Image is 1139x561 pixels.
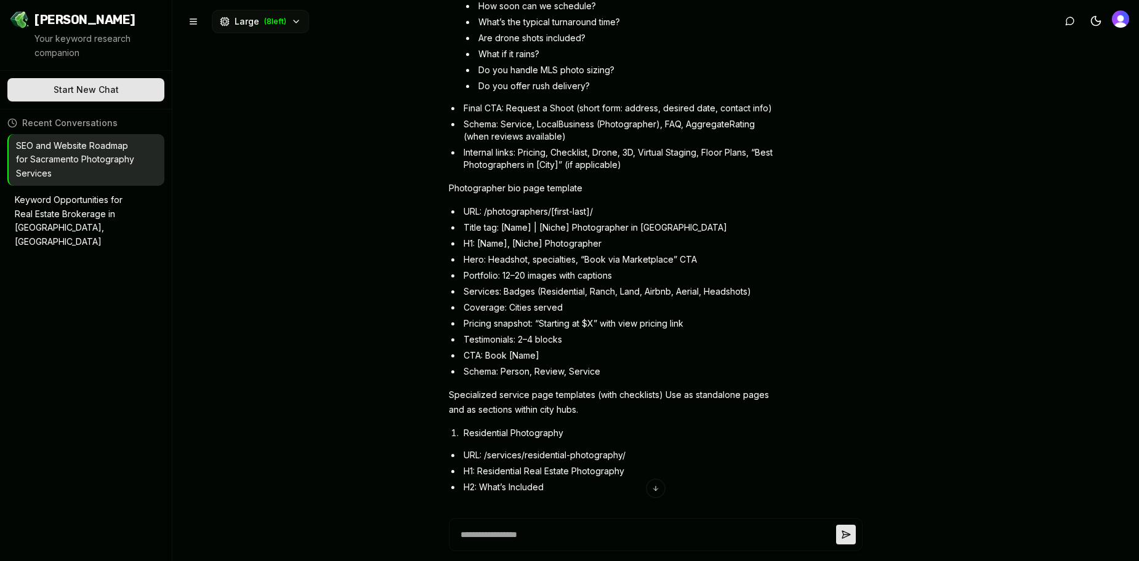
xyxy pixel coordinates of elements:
button: Start New Chat [7,78,164,101]
li: Title tag: [Name] | [Niche] Photographer in [GEOGRAPHIC_DATA] [461,221,780,234]
button: SEO and Website Roadmap for Sacramento Photography Services [9,134,164,186]
li: Internal links: Pricing, Checklist, Drone, 3D, Virtual Staging, Floor Plans, “Best Photographers ... [461,146,780,171]
p: Keyword Opportunities for Real Estate Brokerage in [GEOGRAPHIC_DATA], [GEOGRAPHIC_DATA] [15,193,140,249]
p: SEO and Website Roadmap for Sacramento Photography Services [16,139,140,181]
li: Testimonials: 2–4 blocks [461,333,780,346]
li: URL: /photographers/[first-last]/ [461,205,780,218]
p: Photographer bio page template [449,181,780,196]
span: Start New Chat [54,84,119,96]
span: Recent Conversations [22,117,118,129]
li: Do you offer rush delivery? [476,80,780,92]
li: CTA: Book [Name] [461,349,780,362]
button: Large(8left) [212,10,309,33]
li: Pricing snapshot: “Starting at $X” with view pricing link [461,317,780,330]
p: Your keyword research companion [34,32,162,60]
li: H1: [Name], [Niche] Photographer [461,237,780,250]
img: Jello SEO Logo [10,10,30,30]
span: [PERSON_NAME] [34,11,135,28]
li: Residential Photography [461,427,780,439]
li: H1: Residential Real Estate Photography [461,465,780,477]
img: Tyler West [1112,10,1129,28]
p: Specialized service page templates (with checklists) Use as standalone pages and as sections with... [449,388,780,417]
li: What if it rains? [476,48,780,60]
button: Keyword Opportunities for Real Estate Brokerage in [GEOGRAPHIC_DATA], [GEOGRAPHIC_DATA] [7,188,164,254]
li: Schema: Service, LocalBusiness (Photographer), FAQ, AggregateRating (when reviews available) [461,118,780,143]
button: Open user button [1112,10,1129,28]
li: Hero: Headshot, specialties, “Book via Marketplace” CTA [461,253,780,266]
li: Coverage: Cities served [461,301,780,314]
li: Are drone shots included? [476,32,780,44]
li: URL: /services/residential-photography/ [461,449,780,461]
li: Final CTA: Request a Shoot (short form: address, desired date, contact info) [461,102,780,114]
li: What’s the typical turnaround time? [476,16,780,28]
li: Portfolio: 12–20 images with captions [461,269,780,282]
span: Large [235,15,259,28]
li: Schema: Person, Review, Service [461,365,780,378]
li: Do you handle MLS photo sizing? [476,64,780,76]
li: Services: Badges (Residential, Ranch, Land, Airbnb, Aerial, Headshots) [461,285,780,298]
li: H2: What’s Included [461,481,780,528]
span: ( 8 left) [264,17,286,26]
